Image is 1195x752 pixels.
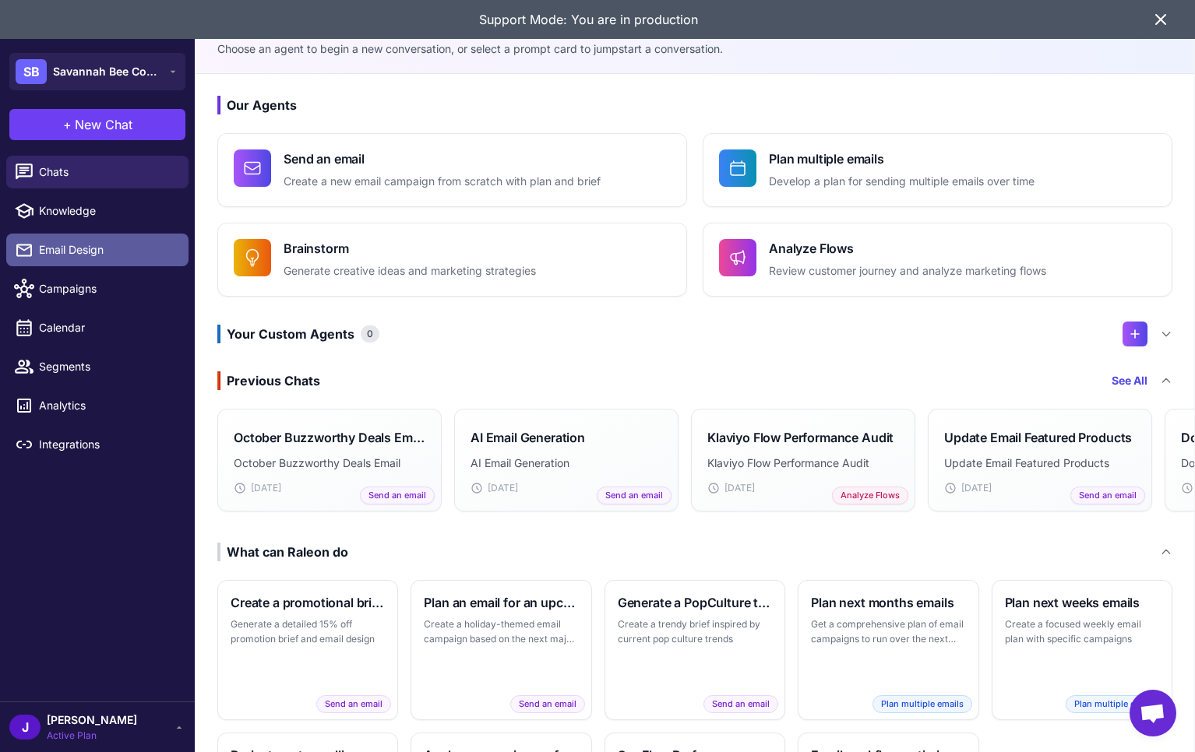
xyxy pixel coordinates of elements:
h3: Update Email Featured Products [944,428,1132,447]
p: Klaviyo Flow Performance Audit [707,455,899,472]
button: Generate a PopCulture themed briefCreate a trendy brief inspired by current pop culture trendsSen... [605,580,785,720]
span: New Chat [75,115,132,134]
h3: Klaviyo Flow Performance Audit [707,428,894,447]
button: Plan next weeks emailsCreate a focused weekly email plan with specific campaignsPlan multiple emails [992,580,1172,720]
p: Create a new email campaign from scratch with plan and brief [284,173,601,191]
p: Generate a detailed 15% off promotion brief and email design [231,617,385,647]
p: Create a trendy brief inspired by current pop culture trends [618,617,772,647]
span: Segments [39,358,176,375]
p: Choose an agent to begin a new conversation, or select a prompt card to jumpstart a conversation. [217,40,1172,58]
span: Analytics [39,397,176,414]
div: [DATE] [471,481,662,495]
p: Create a holiday-themed email campaign based on the next major holiday [424,617,578,647]
h3: Generate a PopCulture themed brief [618,593,772,612]
button: Send an emailCreate a new email campaign from scratch with plan and brief [217,133,687,207]
div: Open chat [1130,690,1176,736]
h4: Analyze Flows [769,239,1046,258]
span: Savannah Bee Company [53,63,162,80]
h4: Plan multiple emails [769,149,1035,168]
h4: Send an email [284,149,601,168]
div: [DATE] [234,481,425,495]
p: Develop a plan for sending multiple emails over time [769,173,1035,191]
div: J [9,715,41,740]
span: Analyze Flows [832,487,908,504]
p: Review customer journey and analyze marketing flows [769,262,1046,280]
span: Calendar [39,319,176,336]
div: [DATE] [944,481,1136,495]
h4: Brainstorm [284,239,536,258]
span: Send an email [510,695,585,713]
span: + [63,115,72,134]
button: Plan multiple emailsDevelop a plan for sending multiple emails over time [703,133,1172,207]
span: Integrations [39,436,176,453]
p: October Buzzworthy Deals Email [234,455,425,472]
span: [PERSON_NAME] [47,712,137,729]
a: Integrations [6,428,189,461]
a: Email Design [6,234,189,266]
span: Send an email [316,695,391,713]
p: Get a comprehensive plan of email campaigns to run over the next month [811,617,965,647]
span: Plan multiple emails [872,695,972,713]
a: Analytics [6,389,189,422]
button: Plan an email for an upcoming holidayCreate a holiday-themed email campaign based on the next maj... [411,580,591,720]
a: See All [1112,372,1147,389]
span: Send an email [703,695,778,713]
h3: Plan an email for an upcoming holiday [424,593,578,612]
span: Plan multiple emails [1066,695,1165,713]
h3: Create a promotional brief and email [231,593,385,612]
div: Previous Chats [217,371,320,390]
span: Campaigns [39,280,176,297]
button: SBSavannah Bee Company [9,53,185,90]
button: +New Chat [9,109,185,140]
span: Email Design [39,241,176,258]
span: Send an email [597,487,672,504]
button: Create a promotional brief and emailGenerate a detailed 15% off promotion brief and email designS... [217,580,398,720]
span: Send an email [360,487,435,504]
span: Send an email [1070,487,1145,504]
h3: Plan next months emails [811,593,965,612]
div: [DATE] [707,481,899,495]
button: Plan next months emailsGet a comprehensive plan of email campaigns to run over the next monthPlan... [798,580,978,720]
p: AI Email Generation [471,455,662,472]
span: 0 [361,325,379,343]
a: Knowledge [6,195,189,227]
a: Campaigns [6,272,189,305]
div: SB [16,59,47,84]
h3: Our Agents [217,96,1172,114]
span: Active Plan [47,729,137,743]
span: Chats [39,163,176,181]
h3: Plan next weeks emails [1005,593,1159,612]
span: Knowledge [39,202,176,220]
div: What can Raleon do [217,543,348,561]
button: BrainstormGenerate creative ideas and marketing strategies [217,223,687,297]
p: Create a focused weekly email plan with specific campaigns [1005,617,1159,647]
p: Update Email Featured Products [944,455,1136,472]
h3: AI Email Generation [471,428,585,447]
a: Segments [6,350,189,383]
h3: October Buzzworthy Deals Email [234,428,425,447]
a: Chats [6,156,189,188]
button: Analyze FlowsReview customer journey and analyze marketing flows [703,223,1172,297]
h3: Your Custom Agents [217,325,379,343]
p: Generate creative ideas and marketing strategies [284,262,536,280]
a: Calendar [6,311,189,344]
